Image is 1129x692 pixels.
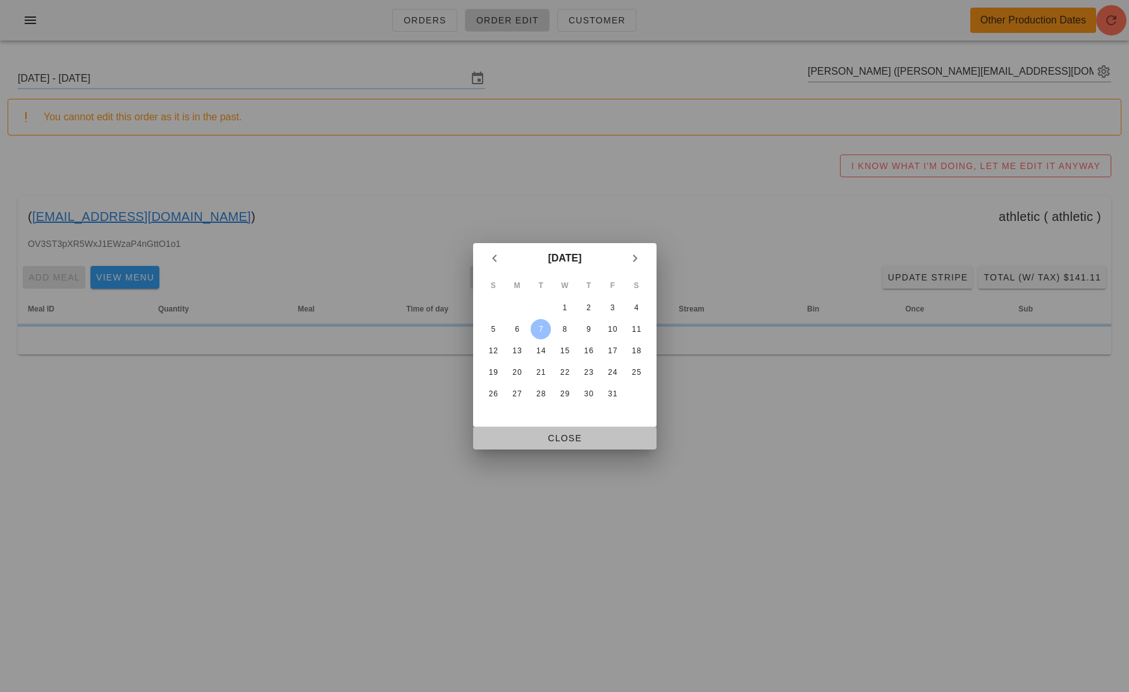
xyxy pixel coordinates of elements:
div: 17 [602,346,622,355]
th: W [553,275,576,296]
button: Close [473,427,657,450]
div: 27 [507,389,527,398]
button: 27 [507,384,527,404]
div: 11 [626,325,646,334]
button: 10 [602,319,622,339]
button: 14 [531,341,551,361]
div: 30 [578,389,598,398]
div: 3 [602,303,622,312]
div: 5 [483,325,503,334]
th: S [625,275,648,296]
div: 1 [554,303,574,312]
button: 30 [578,384,598,404]
button: 3 [602,298,622,318]
button: 5 [483,319,503,339]
button: Previous month [483,247,506,270]
button: 22 [554,362,574,382]
button: 26 [483,384,503,404]
th: T [577,275,600,296]
button: 13 [507,341,527,361]
button: 21 [531,362,551,382]
div: 10 [602,325,622,334]
div: 8 [554,325,574,334]
div: 4 [626,303,646,312]
button: 7 [531,319,551,339]
div: 6 [507,325,527,334]
div: 24 [602,368,622,377]
button: [DATE] [543,246,586,271]
div: 15 [554,346,574,355]
div: 22 [554,368,574,377]
div: 14 [531,346,551,355]
span: Close [483,433,646,443]
button: 4 [626,298,646,318]
div: 2 [578,303,598,312]
button: 23 [578,362,598,382]
div: 13 [507,346,527,355]
button: 11 [626,319,646,339]
div: 21 [531,368,551,377]
div: 7 [531,325,551,334]
button: 9 [578,319,598,339]
button: 16 [578,341,598,361]
button: 25 [626,362,646,382]
div: 18 [626,346,646,355]
div: 20 [507,368,527,377]
th: M [505,275,528,296]
div: 26 [483,389,503,398]
div: 19 [483,368,503,377]
button: 15 [554,341,574,361]
button: 2 [578,298,598,318]
button: 17 [602,341,622,361]
div: 29 [554,389,574,398]
button: 19 [483,362,503,382]
div: 12 [483,346,503,355]
button: 12 [483,341,503,361]
button: 6 [507,319,527,339]
div: 16 [578,346,598,355]
button: 20 [507,362,527,382]
div: 31 [602,389,622,398]
button: 1 [554,298,574,318]
th: T [529,275,552,296]
th: F [601,275,624,296]
div: 23 [578,368,598,377]
div: 28 [531,389,551,398]
div: 25 [626,368,646,377]
button: 31 [602,384,622,404]
button: 24 [602,362,622,382]
button: 28 [531,384,551,404]
button: Next month [624,247,646,270]
th: S [482,275,505,296]
button: 18 [626,341,646,361]
div: 9 [578,325,598,334]
button: 8 [554,319,574,339]
button: 29 [554,384,574,404]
